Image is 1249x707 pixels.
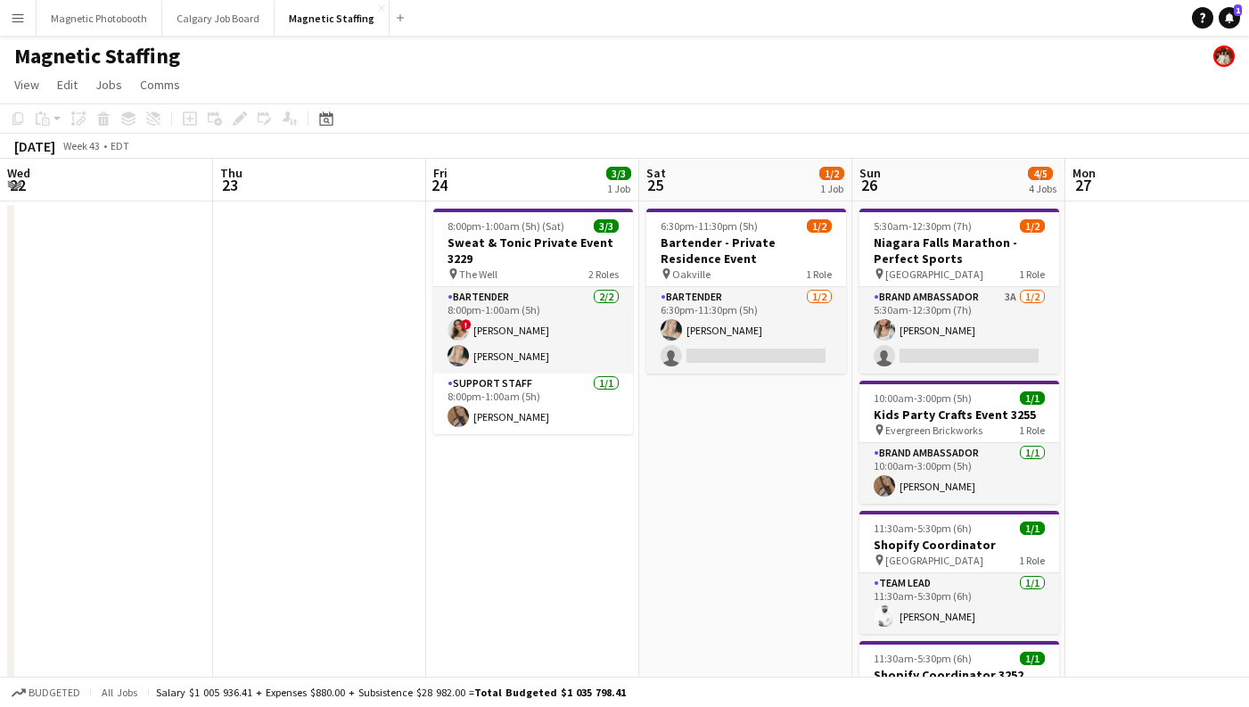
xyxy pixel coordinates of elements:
span: Jobs [95,77,122,93]
span: 1/1 [1020,391,1045,405]
app-card-role: Bartender1/26:30pm-11:30pm (5h)[PERSON_NAME] [646,287,846,374]
span: Sat [646,165,666,181]
button: Calgary Job Board [162,1,275,36]
span: 10:00am-3:00pm (5h) [874,391,972,405]
span: 5:30am-12:30pm (7h) [874,219,972,233]
span: 25 [644,175,666,195]
span: 1 Role [1019,554,1045,567]
div: 1 Job [820,182,843,195]
h3: Kids Party Crafts Event 3255 [859,407,1059,423]
span: 3/3 [606,167,631,180]
span: 1 Role [806,267,832,281]
span: Budgeted [29,686,80,699]
span: Thu [220,165,242,181]
span: 3/3 [594,219,619,233]
app-card-role: Bartender2/28:00pm-1:00am (5h)![PERSON_NAME][PERSON_NAME] [433,287,633,374]
span: Sun [859,165,881,181]
app-job-card: 11:30am-5:30pm (6h)1/1Shopify Coordinator [GEOGRAPHIC_DATA]1 RoleTeam Lead1/111:30am-5:30pm (6h)[... [859,511,1059,634]
span: 4/5 [1028,167,1053,180]
h3: Shopify Coordinator 3252 [859,667,1059,683]
span: View [14,77,39,93]
span: Total Budgeted $1 035 798.41 [474,686,626,699]
span: 6:30pm-11:30pm (5h) [661,219,758,233]
span: 1 Role [1019,267,1045,281]
span: The Well [459,267,497,281]
h3: Sweat & Tonic Private Event 3229 [433,234,633,267]
a: Jobs [88,73,129,96]
span: 27 [1070,175,1096,195]
a: Comms [133,73,187,96]
span: [GEOGRAPHIC_DATA] [885,554,983,567]
span: 26 [857,175,881,195]
span: 22 [4,175,30,195]
span: 1/2 [1020,219,1045,233]
a: View [7,73,46,96]
span: 24 [431,175,448,195]
app-card-role: Support Staff1/18:00pm-1:00am (5h)[PERSON_NAME] [433,374,633,434]
app-card-role: Brand Ambassador3A1/25:30am-12:30pm (7h)[PERSON_NAME] [859,287,1059,374]
span: Evergreen Brickworks [885,423,982,437]
app-card-role: Team Lead1/111:30am-5:30pm (6h)[PERSON_NAME] [859,573,1059,634]
span: 11:30am-5:30pm (6h) [874,522,972,535]
span: Oakville [672,267,711,281]
button: Magnetic Photobooth [37,1,162,36]
div: 4 Jobs [1029,182,1056,195]
h3: Bartender - Private Residence Event [646,234,846,267]
app-user-avatar: Kara & Monika [1213,45,1235,67]
h3: Niagara Falls Marathon - Perfect Sports [859,234,1059,267]
a: Edit [50,73,85,96]
span: Mon [1072,165,1096,181]
span: 1 Role [1019,423,1045,437]
span: ! [461,319,472,330]
app-job-card: 10:00am-3:00pm (5h)1/1Kids Party Crafts Event 3255 Evergreen Brickworks1 RoleBrand Ambassador1/11... [859,381,1059,504]
span: 1/2 [819,167,844,180]
app-job-card: 6:30pm-11:30pm (5h)1/2Bartender - Private Residence Event Oakville1 RoleBartender1/26:30pm-11:30p... [646,209,846,374]
span: Fri [433,165,448,181]
app-card-role: Brand Ambassador1/110:00am-3:00pm (5h)[PERSON_NAME] [859,443,1059,504]
span: 2 Roles [588,267,619,281]
a: 1 [1219,7,1240,29]
span: 11:30am-5:30pm (6h) [874,652,972,665]
span: All jobs [98,686,141,699]
span: 1 [1234,4,1242,16]
span: Comms [140,77,180,93]
app-job-card: 8:00pm-1:00am (5h) (Sat)3/3Sweat & Tonic Private Event 3229 The Well2 RolesBartender2/28:00pm-1:0... [433,209,633,434]
div: [DATE] [14,137,55,155]
button: Magnetic Staffing [275,1,390,36]
div: Salary $1 005 936.41 + Expenses $880.00 + Subsistence $28 982.00 = [156,686,626,699]
span: 1/1 [1020,522,1045,535]
span: Wed [7,165,30,181]
span: Week 43 [59,139,103,152]
div: 1 Job [607,182,630,195]
span: 8:00pm-1:00am (5h) (Sat) [448,219,564,233]
span: 23 [218,175,242,195]
app-job-card: 5:30am-12:30pm (7h)1/2Niagara Falls Marathon - Perfect Sports [GEOGRAPHIC_DATA]1 RoleBrand Ambass... [859,209,1059,374]
span: 1/2 [807,219,832,233]
span: [GEOGRAPHIC_DATA] [885,267,983,281]
h3: Shopify Coordinator [859,537,1059,553]
span: 1/1 [1020,652,1045,665]
h1: Magnetic Staffing [14,43,180,70]
span: Edit [57,77,78,93]
button: Budgeted [9,683,83,703]
div: EDT [111,139,129,152]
